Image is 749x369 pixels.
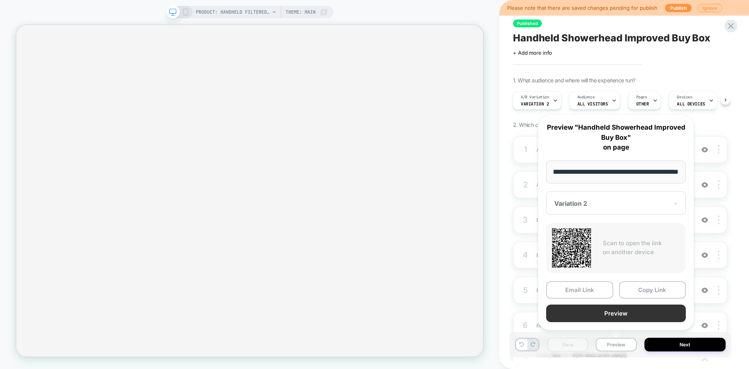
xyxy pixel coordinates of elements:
div: 5 [522,283,529,297]
button: Preview [546,305,686,322]
p: Scan to open the link on another device [603,239,680,257]
img: crossed eye [701,146,708,153]
span: All Visitors [577,101,608,107]
span: Devices [677,94,692,100]
button: Next [644,338,726,351]
img: close [718,321,719,330]
button: Publish [665,4,692,12]
img: crossed eye [701,287,708,294]
div: 3 [522,213,529,227]
span: 2. Which changes the experience contains? [513,121,615,128]
img: close [718,251,719,259]
span: OTHER [636,101,649,107]
p: Preview "Handheld Showerhead Improved Buy Box" on page [546,123,686,153]
img: close [718,145,719,154]
span: A/B Variation [521,94,549,100]
div: 2 [522,178,529,192]
span: Pages [636,94,647,100]
span: Variation 2 [521,101,549,107]
button: Copy Link [619,281,686,299]
img: close [718,286,719,294]
span: Audience [577,94,595,100]
span: ALL DEVICES [677,101,705,107]
img: close [718,216,719,224]
div: 4 [522,248,529,262]
img: crossed eye [701,252,708,258]
img: close [718,180,719,189]
img: crossed eye [701,322,708,329]
div: 1 [522,143,529,157]
img: crossed eye [701,217,708,223]
span: Published [513,20,542,27]
button: Email Link [546,281,613,299]
span: 1. What audience and where will the experience run? [513,77,635,84]
img: crossed eye [701,182,708,188]
span: Theme: MAIN [286,6,316,18]
span: PRODUCT: Handheld Filtered Showerhead [196,6,270,18]
button: Ignore [698,4,722,12]
button: Preview [596,338,636,351]
span: Handheld Showerhead Improved Buy Box [513,32,710,44]
span: + Add more info [513,50,552,56]
button: Save [547,338,588,351]
div: 6 [522,318,529,332]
